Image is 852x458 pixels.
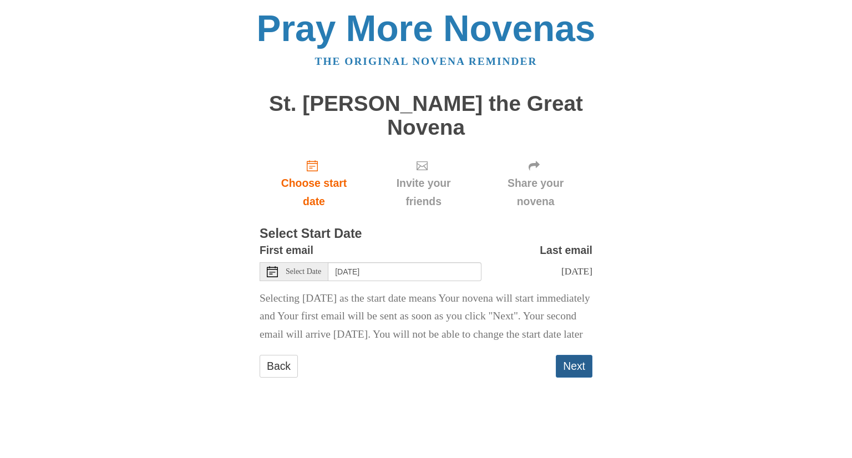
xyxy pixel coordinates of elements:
[271,174,357,211] span: Choose start date
[490,174,581,211] span: Share your novena
[561,266,592,277] span: [DATE]
[368,150,479,216] div: Click "Next" to confirm your start date first.
[328,262,481,281] input: Use the arrow keys to pick a date
[260,289,592,344] p: Selecting [DATE] as the start date means Your novena will start immediately and Your first email ...
[260,227,592,241] h3: Select Start Date
[257,8,596,49] a: Pray More Novenas
[286,268,321,276] span: Select Date
[260,92,592,139] h1: St. [PERSON_NAME] the Great Novena
[260,241,313,259] label: First email
[556,355,592,378] button: Next
[479,150,592,216] div: Click "Next" to confirm your start date first.
[540,241,592,259] label: Last email
[315,55,537,67] a: The original novena reminder
[260,150,368,216] a: Choose start date
[260,355,298,378] a: Back
[379,174,468,211] span: Invite your friends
